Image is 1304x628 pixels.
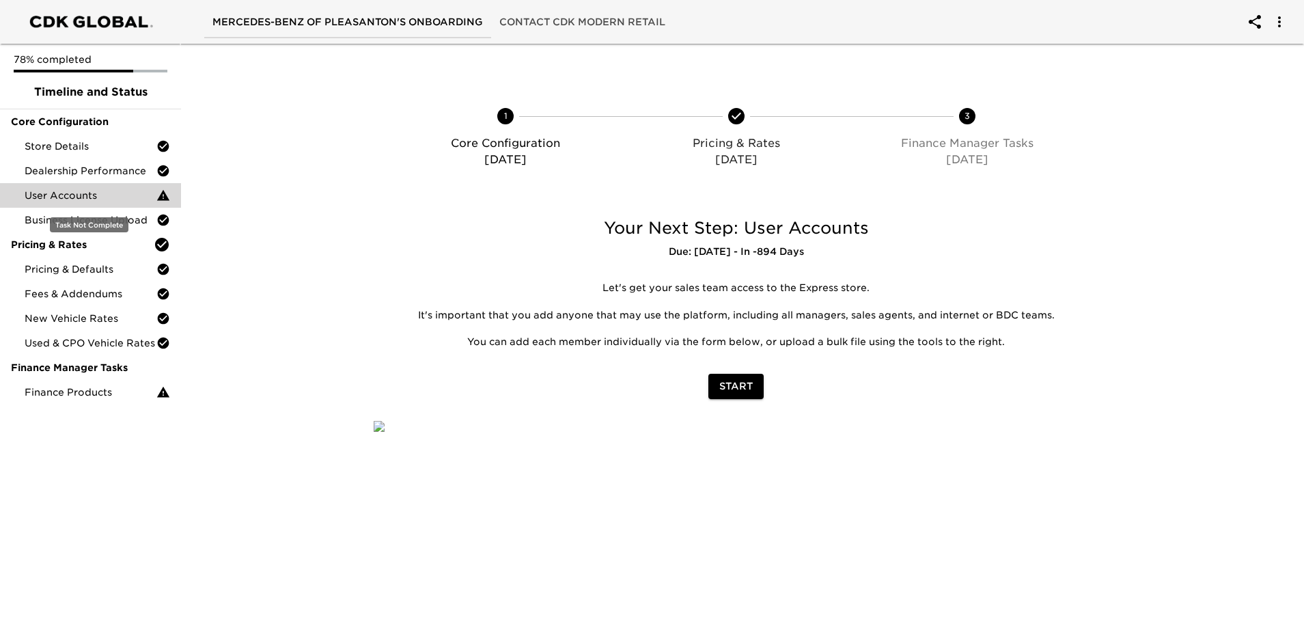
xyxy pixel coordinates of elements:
[384,336,1088,349] p: You can add each member individually via the form below, or upload a bulk file using the tools to...
[396,152,615,168] p: [DATE]
[25,385,156,399] span: Finance Products
[374,421,385,432] img: qkibX1zbU72zw90W6Gan%2FTemplates%2FRjS7uaFIXtg43HUzxvoG%2F3e51d9d6-1114-4229-a5bf-f5ca567b6beb.jpg
[708,374,764,399] button: Start
[25,287,156,301] span: Fees & Addendums
[25,336,156,350] span: Used & CPO Vehicle Rates
[384,309,1088,323] p: It's important that you add anyone that may use the platform, including all managers, sales agent...
[626,135,846,152] p: Pricing & Rates
[25,312,156,325] span: New Vehicle Rates
[626,152,846,168] p: [DATE]
[374,217,1098,239] h5: Your Next Step: User Accounts
[14,53,167,66] p: 78% completed
[499,14,665,31] span: Contact CDK Modern Retail
[857,152,1077,168] p: [DATE]
[11,361,170,374] span: Finance Manager Tasks
[384,282,1088,295] p: Let's get your sales team access to the Express store.
[965,111,970,121] text: 3
[25,164,156,178] span: Dealership Performance
[11,238,154,251] span: Pricing & Rates
[1238,5,1271,38] button: account of current user
[374,245,1098,260] h6: Due: [DATE] - In -894 Days
[11,115,170,128] span: Core Configuration
[396,135,615,152] p: Core Configuration
[25,189,156,202] span: User Accounts
[25,213,156,227] span: Business License Upload
[11,84,170,100] span: Timeline and Status
[1263,5,1296,38] button: account of current user
[25,262,156,276] span: Pricing & Defaults
[719,378,753,395] span: Start
[25,139,156,153] span: Store Details
[504,111,508,121] text: 1
[212,14,483,31] span: Mercedes-Benz of Pleasanton's Onboarding
[857,135,1077,152] p: Finance Manager Tasks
